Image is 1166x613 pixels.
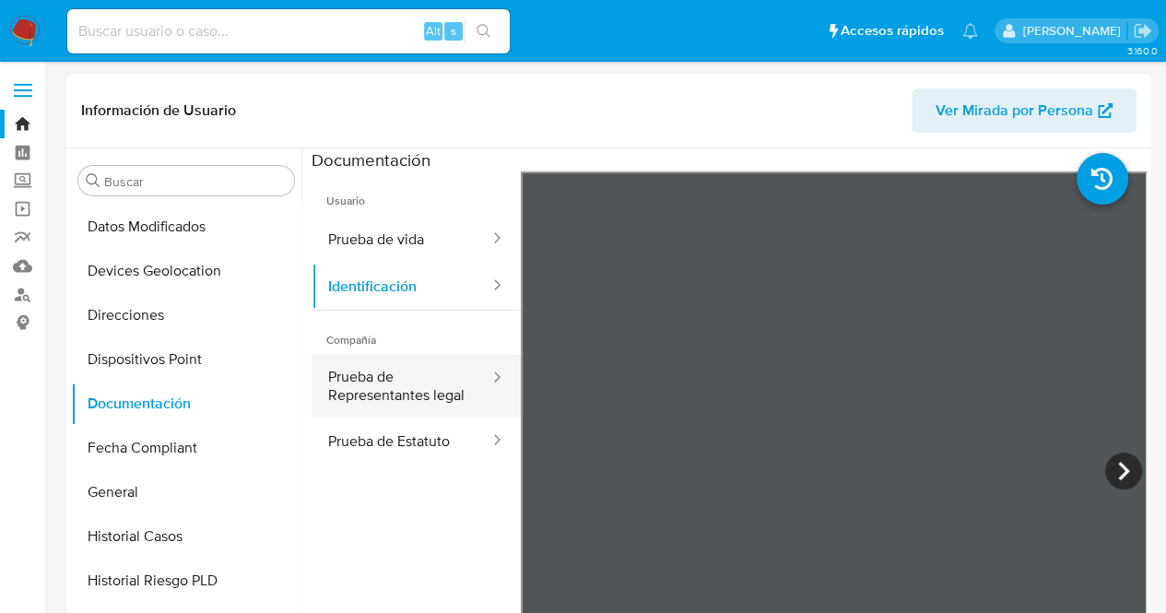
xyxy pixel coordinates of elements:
[71,426,301,470] button: Fecha Compliant
[71,249,301,293] button: Devices Geolocation
[912,88,1137,133] button: Ver Mirada por Persona
[936,88,1093,133] span: Ver Mirada por Persona
[71,514,301,559] button: Historial Casos
[104,173,287,190] input: Buscar
[465,18,502,44] button: search-icon
[451,22,456,40] span: s
[962,23,978,39] a: Notificaciones
[426,22,441,40] span: Alt
[71,337,301,382] button: Dispositivos Point
[71,205,301,249] button: Datos Modificados
[71,382,301,426] button: Documentación
[81,101,236,120] h1: Información de Usuario
[67,19,510,43] input: Buscar usuario o caso...
[1022,22,1126,40] p: agostina.bazzano@mercadolibre.com
[71,559,301,603] button: Historial Riesgo PLD
[841,21,944,41] span: Accesos rápidos
[1133,21,1152,41] a: Salir
[71,470,301,514] button: General
[86,173,100,188] button: Buscar
[71,293,301,337] button: Direcciones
